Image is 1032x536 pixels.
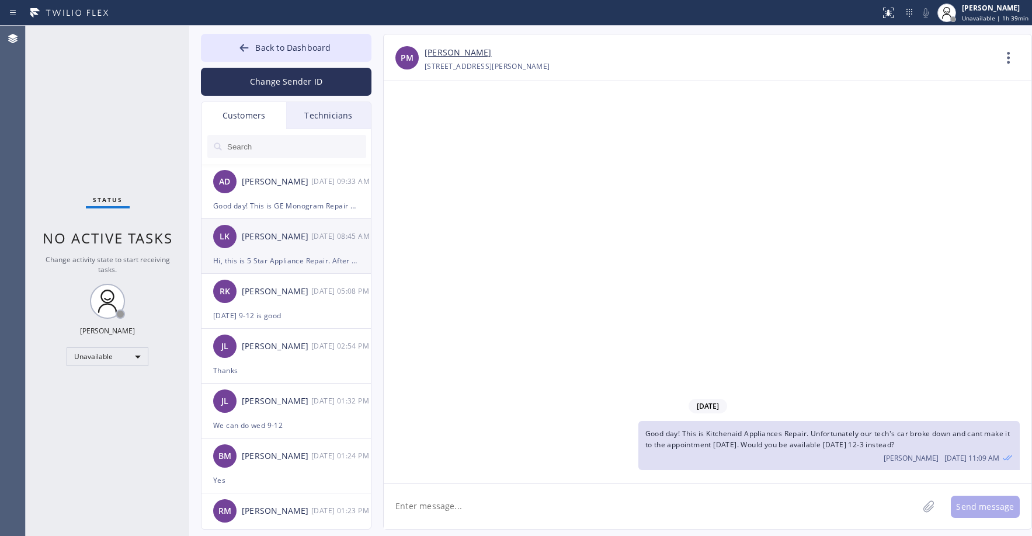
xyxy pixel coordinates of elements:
div: [PERSON_NAME] [242,450,311,463]
div: Good day! This is GE Monogram Repair Professionals. Unfortunately our tech cant make it [DATE]. W... [213,199,359,213]
span: [DATE] 11:09 AM [944,453,999,463]
span: LK [220,230,230,243]
input: Search [226,135,366,158]
div: Yes [213,474,359,487]
span: AD [219,175,230,189]
div: [PERSON_NAME] [242,175,311,189]
div: Technicians [286,102,371,129]
div: Thanks [213,364,359,377]
div: [PERSON_NAME] [242,340,311,353]
span: RM [218,504,231,518]
div: [PERSON_NAME] [242,504,311,518]
div: 09/12/2025 9:54 AM [311,339,372,353]
a: [PERSON_NAME] [425,46,491,60]
div: [PERSON_NAME] [242,230,311,243]
div: 09/12/2025 9:32 AM [311,394,372,408]
span: Back to Dashboard [255,42,331,53]
button: Mute [918,5,934,21]
button: Send message [951,496,1020,518]
span: [PERSON_NAME] [884,453,939,463]
div: Unavailable [67,347,148,366]
div: [PERSON_NAME] [962,3,1028,13]
span: Change activity state to start receiving tasks. [46,255,170,274]
span: RK [220,285,230,298]
div: 09/15/2025 9:45 AM [311,229,372,243]
span: PM [401,51,414,65]
button: Change Sender ID [201,68,371,96]
span: BM [218,450,231,463]
button: Back to Dashboard [201,34,371,62]
div: 09/13/2025 9:08 AM [311,284,372,298]
span: Good day! This is Kitchenaid Appliances Repair. Unfortunately our tech's car broke down and cant ... [645,429,1010,450]
div: [PERSON_NAME] [242,395,311,408]
span: JL [221,395,228,408]
div: We can do wed 9-12 [213,419,359,432]
span: JL [221,340,228,353]
div: [DATE] 9-12 is good [213,309,359,322]
div: 09/15/2025 9:33 AM [311,175,372,188]
span: Unavailable | 1h 39min [962,14,1028,22]
div: [PERSON_NAME] [80,326,135,336]
div: [STREET_ADDRESS][PERSON_NAME] [425,60,550,73]
div: Customers [201,102,286,129]
div: 09/12/2025 9:23 AM [311,504,372,517]
span: No active tasks [43,228,173,248]
span: Status [93,196,123,204]
div: 09/12/2025 9:24 AM [311,449,372,462]
div: Hi, this is 5 Star Appliance Repair. After double-checking, we unfortunately don’t have a technic... [213,254,359,267]
div: 09/12/2025 9:09 AM [638,421,1020,470]
span: [DATE] [689,399,727,413]
div: [PERSON_NAME] [242,285,311,298]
